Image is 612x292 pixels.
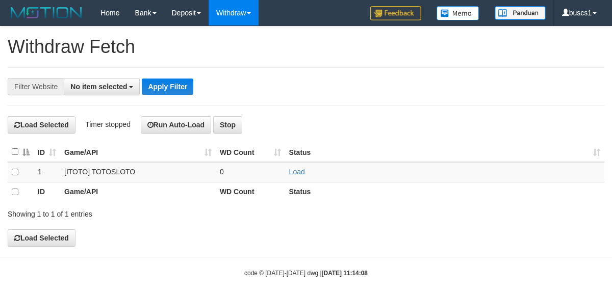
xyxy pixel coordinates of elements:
div: Filter Website [8,78,64,95]
span: Timer stopped [85,120,131,128]
button: Load Selected [8,229,75,247]
span: 0 [220,168,224,176]
td: [ITOTO] TOTOSLOTO [60,162,216,182]
button: Load Selected [8,116,75,134]
th: WD Count: activate to sort column ascending [216,142,285,162]
small: code © [DATE]-[DATE] dwg | [244,270,368,277]
th: WD Count [216,182,285,202]
strong: [DATE] 11:14:08 [322,270,368,277]
img: MOTION_logo.png [8,5,85,20]
button: Stop [213,116,242,134]
th: Status: activate to sort column ascending [285,142,604,162]
th: Game/API [60,182,216,202]
th: ID: activate to sort column ascending [34,142,60,162]
img: Feedback.jpg [370,6,421,20]
td: 1 [34,162,60,182]
img: Button%20Memo.svg [437,6,479,20]
button: Apply Filter [142,78,193,95]
button: Run Auto-Load [141,116,212,134]
h1: Withdraw Fetch [8,37,604,57]
button: No item selected [64,78,140,95]
th: Game/API: activate to sort column ascending [60,142,216,162]
img: panduan.png [495,6,546,20]
th: Status [285,182,604,202]
div: Showing 1 to 1 of 1 entries [8,205,247,219]
span: No item selected [70,83,127,91]
a: Load [289,168,305,176]
th: ID [34,182,60,202]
